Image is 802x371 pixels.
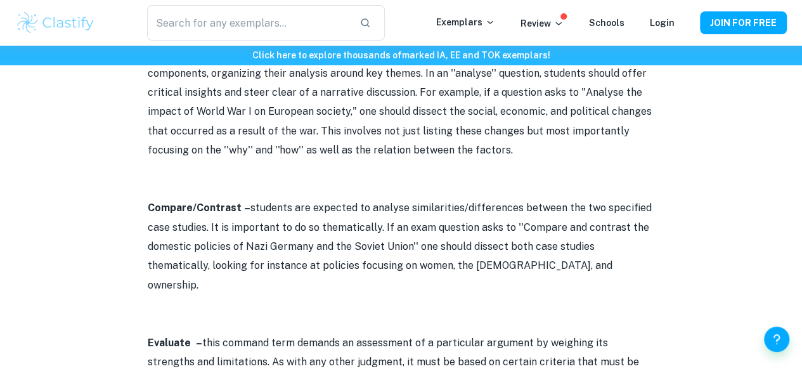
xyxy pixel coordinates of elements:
[436,15,495,29] p: Exemplars
[148,199,655,295] p: students are expected to analyse similarities/differences between the two specified case studies....
[589,18,624,28] a: Schools
[148,337,202,349] strong: Evaluate –
[148,202,242,214] strong: Compare/Contrast
[3,48,799,62] h6: Click here to explore thousands of marked IA, EE and TOK exemplars !
[700,11,787,34] button: JOIN FOR FREE
[244,202,250,214] strong: –
[148,44,655,160] p: this command term invites students to break down historical events into their fundamental compone...
[764,327,789,352] button: Help and Feedback
[147,5,350,41] input: Search for any exemplars...
[650,18,675,28] a: Login
[15,10,96,36] img: Clastify logo
[521,16,564,30] p: Review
